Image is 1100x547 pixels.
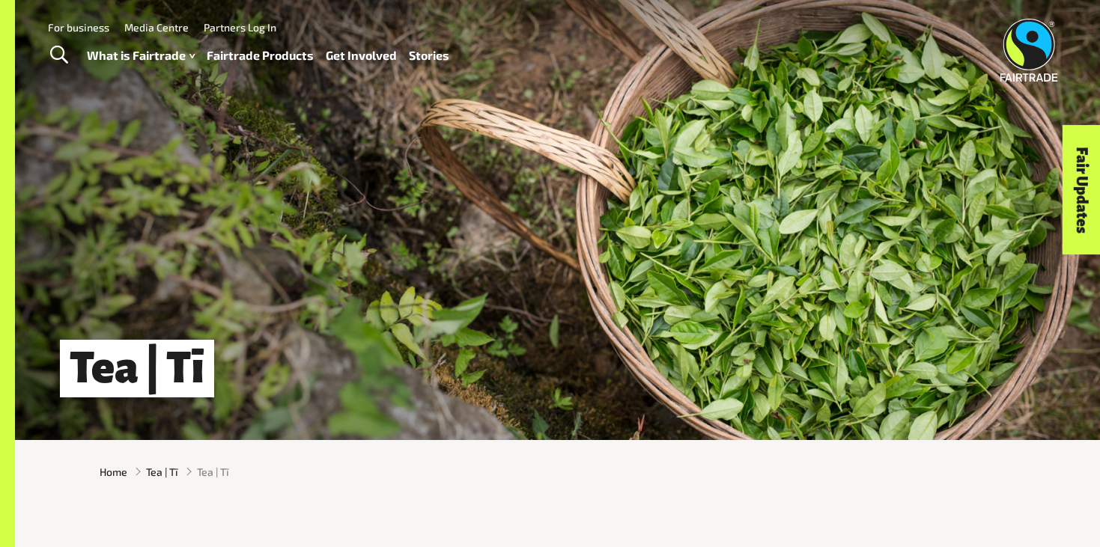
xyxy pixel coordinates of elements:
[326,45,397,67] a: Get Involved
[48,21,109,34] a: For business
[207,45,314,67] a: Fairtrade Products
[40,37,77,74] a: Toggle Search
[197,464,229,480] span: Tea | Tī
[60,340,214,397] h1: Tea | Tī
[409,45,449,67] a: Stories
[87,45,195,67] a: What is Fairtrade
[146,464,178,480] a: Tea | Tī
[204,21,276,34] a: Partners Log In
[100,464,127,480] a: Home
[1000,19,1058,82] img: Fairtrade Australia New Zealand logo
[124,21,189,34] a: Media Centre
